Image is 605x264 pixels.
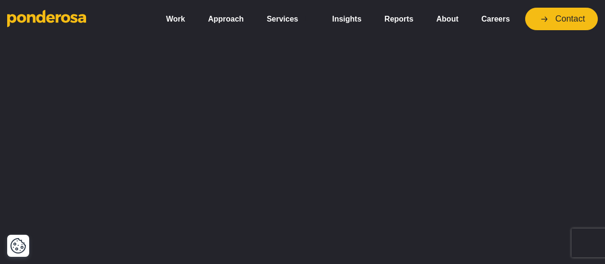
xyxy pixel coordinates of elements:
[525,8,598,30] a: Contact
[473,9,517,29] a: Careers
[324,9,369,29] a: Insights
[10,238,26,254] img: Revisit consent button
[200,9,252,29] a: Approach
[377,9,421,29] a: Reports
[429,9,466,29] a: About
[259,9,317,29] a: Services
[10,238,26,254] button: Cookie Settings
[158,9,193,29] a: Work
[7,10,144,29] a: Go to homepage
